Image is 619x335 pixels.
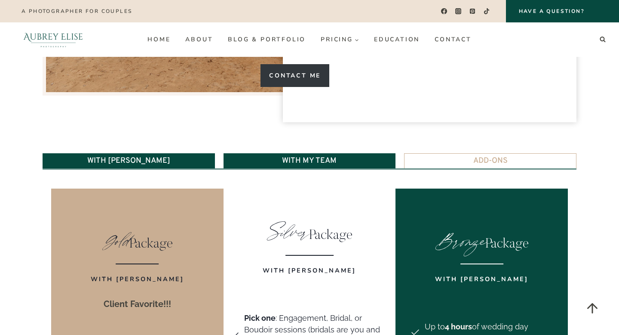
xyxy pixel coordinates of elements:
button: View Search Form [597,34,609,46]
h3: Package [230,221,390,244]
strong: Client Favorite!!! [104,299,171,309]
span: With [PERSON_NAME] [87,157,170,165]
em: Gold [102,224,129,257]
img: Aubrey Elise Photography [10,22,96,57]
h3: Package [410,230,553,252]
a: Home [140,33,178,47]
a: Facebook [438,5,450,18]
a: Education [366,33,427,47]
p: With [PERSON_NAME] [66,268,209,284]
a: Blog & Portfolio [221,33,313,47]
p: A photographer for couples [21,8,132,14]
a: contact me [260,64,329,87]
nav: Primary [140,33,479,47]
em: Bronze [435,224,485,257]
p: With [PERSON_NAME] [230,260,390,288]
span: With My Team [282,157,337,165]
a: TikTok [481,5,493,18]
p: With [PERSON_NAME] [410,268,553,297]
a: Pinterest [466,5,479,18]
a: Contact [427,33,479,47]
strong: Pick one [244,313,276,323]
strong: 4 hours [445,322,472,331]
a: About [178,33,221,47]
em: Silver [266,216,309,248]
span: Add-ons [473,157,508,165]
a: Scroll to top [578,294,606,322]
a: Instagram [452,5,465,18]
h3: Package [66,230,209,252]
button: Child menu of Pricing [313,33,367,47]
span: contact me [269,71,321,80]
